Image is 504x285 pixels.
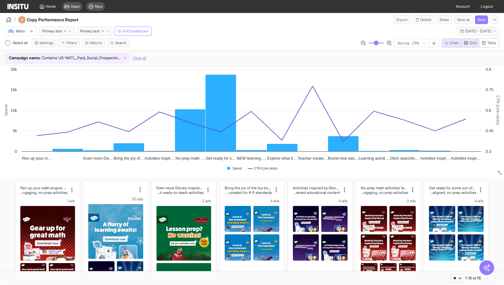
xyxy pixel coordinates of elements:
[293,186,340,195] div: Activities inspired by Disney Pixar. | The characters and activities keep rolling in as we contin...
[20,190,68,195] h2: Rev up your math engine with engaging, classroom-ready activities. | Rev up your math engine with...
[156,199,211,203] div: 2 ads
[293,199,348,203] div: 4 ads
[486,108,491,113] text: 0.6
[486,149,491,154] text: 0.3
[32,39,56,47] button: Settings
[46,4,56,9] span: Home
[429,190,476,195] h2: Get ready for some out-of-the-toy box learning fun with standards-aligned activities inspired by ...
[18,16,95,23] div: Copy Performance Report
[71,4,80,9] span: Open
[457,27,499,36] button: [DATE] - [DATE]
[10,87,17,92] text: 15k
[394,15,410,24] button: Export
[5,16,16,23] button: /
[449,40,459,45] span: Chart
[206,156,236,161] tspan: Get ready for s…
[254,167,277,170] text: CTR (Link clicks)
[359,156,389,161] tspan: Learning activit…
[390,156,419,161] tspan: Ditch searchin…
[9,55,40,61] span: Campaign name :
[115,27,152,36] button: Add breakdown
[293,186,340,190] h2: Activities inspired by Disney Pixar. | The characters and activities keep rolling in as we contin...
[429,186,476,190] h2: Get ready for some out-of-the-toy box learning fun with standards-aligned activities inspired by ...
[486,87,494,92] text: 0.75
[496,95,500,125] text: CTR (Link clicks)
[10,67,17,72] text: 20k
[398,41,410,46] span: Sort by:
[454,15,473,24] button: Save as
[77,27,112,36] button: Primary text
[233,167,242,170] text: Spend
[10,108,17,113] text: 10k
[95,4,102,9] span: New
[486,67,491,72] text: 0.9
[5,53,129,63] div: Campaign name:ContainsUS-NATL_Paid_Social_Prospecting_Interests_Sales_Disney_Properties_July25
[123,29,149,34] span: Add breakdown
[27,17,95,23] h4: Copy Performance Report
[156,186,204,190] h2: Even more Disney-inspired content is here. | Say “no worries” to lesson prep and outdoor learning...
[22,156,52,161] tspan: Rev up your m…
[20,199,75,203] div: 1 ads
[451,156,481,161] tspan: Activities inspir…
[42,55,57,61] span: Contains
[80,29,100,34] span: Primary text
[40,40,53,45] span: Settings
[429,186,476,195] div: Get ready for some out-of-the-toy box learning fun with standards-aligned activities inspired by ...
[475,15,488,24] button: Save
[133,53,146,63] button: Clear all
[107,39,129,47] button: Search
[225,199,279,203] div: 4 ads
[361,199,415,203] div: 2 ads
[298,156,327,161] tspan: Teacher create…
[20,186,68,190] h2: Rev up your math engine with engaging, classroom-ready activities. | Rev up your math engine with...
[144,156,174,161] tspan: Activities inspir…
[225,186,272,195] div: Bring the joy of the toy box to your classroom with no-prep activities. | Bring the joy of the to...
[361,186,408,190] h2: No-prep math activities featuring some four-wheeled favorites. | Ready, set, GO! Engage your clas...
[15,149,17,154] text: 0
[465,276,481,281] div: 1-15 of 15
[487,40,496,45] span: Table
[361,186,408,195] div: No-prep math activities featuring some four-wheeled favorites. | Ready, set, GO! Engage your clas...
[442,38,461,48] button: Chart
[479,38,499,48] button: Table
[4,105,8,116] text: Spend
[267,156,297,161] tspan: Explore what it…
[59,39,80,47] button: Filters
[82,39,105,47] button: Metrics
[237,156,266,161] tspan: NEW learning …
[88,197,143,202] div: 50 ads
[58,55,121,61] span: US-NATL_Paid_Social_Prospecting_Interests_Sales_Disney_Properties_July25
[486,128,494,133] text: 0.45
[13,128,17,133] text: 5k
[114,156,144,161] tspan: Bring the joy of…
[40,27,75,36] button: Primary text
[429,199,484,203] div: 4 ads
[156,186,204,195] div: Even more Disney-inspired content is here. | Say “no worries” to lesson prep and outdoor learning...
[13,40,29,45] span: Select all
[225,190,272,195] h2: Bring the joy of the toy box to your classroom with no-prep activities. | Bring the joy of the to...
[293,190,340,195] h2: Activities inspired by Disney Pixar. | The characters and activities keep rolling in as we contin...
[115,40,127,45] span: Search
[42,29,62,34] span: Primary text
[20,186,68,195] div: Rev up your math engine with engaging, classroom-ready activities. | Rev up your math engine with...
[469,40,477,45] span: Grid
[413,15,434,24] button: Delete
[14,17,16,23] span: /
[176,156,205,161] tspan: No-prep math …
[328,156,359,161] tspan: Brand-new edu…
[465,29,491,34] span: [DATE] - [DATE]
[461,38,479,48] button: Grid
[156,190,204,195] h2: Even more Disney-inspired content is here. | Say “no worries” to lesson prep and outdoor learning...
[83,156,113,161] tspan: Even more Dis…
[225,186,272,190] h2: Bring the joy of the toy box to your classroom with no-prep activities. | Bring the joy of the to...
[437,15,452,24] button: Share
[420,156,450,161] tspan: Activities inspir…
[361,190,408,195] h2: No-prep math activities featuring some four-wheeled favorites. | Ready, set, GO! Engage your clas...
[7,4,28,9] img: Logo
